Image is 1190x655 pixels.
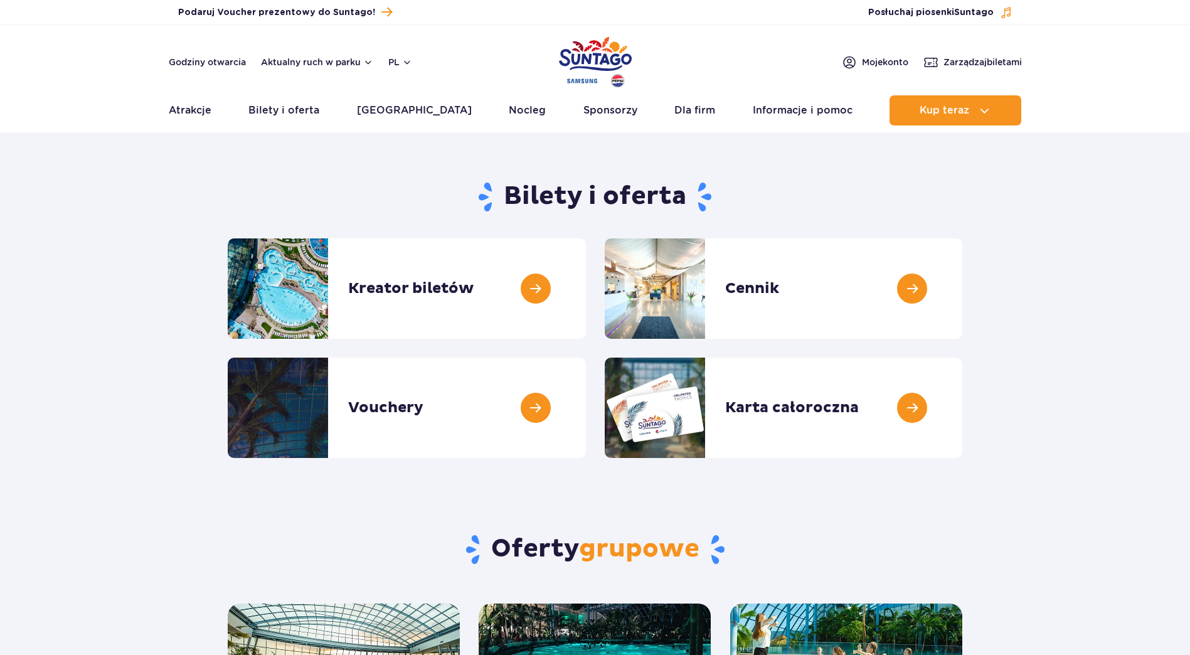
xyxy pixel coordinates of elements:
a: Godziny otwarcia [169,56,246,68]
a: Atrakcje [169,95,211,125]
span: Suntago [954,8,994,17]
a: Dla firm [674,95,715,125]
a: Podaruj Voucher prezentowy do Suntago! [178,4,392,21]
h2: Oferty [228,533,962,566]
a: Mojekonto [842,55,908,70]
a: Nocleg [509,95,546,125]
button: Kup teraz [890,95,1021,125]
a: Park of Poland [559,31,632,89]
span: Moje konto [862,56,908,68]
button: Posłuchaj piosenkiSuntago [868,6,1012,19]
a: [GEOGRAPHIC_DATA] [357,95,472,125]
button: Aktualny ruch w parku [261,57,373,67]
span: grupowe [579,533,699,565]
h1: Bilety i oferta [228,181,962,213]
span: Kup teraz [920,105,969,116]
a: Bilety i oferta [248,95,319,125]
a: Informacje i pomoc [753,95,853,125]
span: Posłuchaj piosenki [868,6,994,19]
span: Zarządzaj biletami [943,56,1022,68]
span: Podaruj Voucher prezentowy do Suntago! [178,6,375,19]
button: pl [388,56,412,68]
a: Zarządzajbiletami [923,55,1022,70]
a: Sponsorzy [583,95,637,125]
